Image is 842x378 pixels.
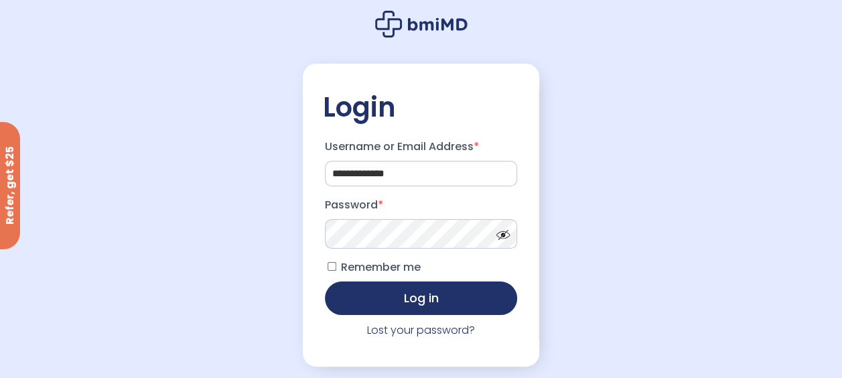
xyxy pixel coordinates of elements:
[325,281,518,315] button: Log in
[341,259,421,275] span: Remember me
[367,322,475,338] a: Lost your password?
[328,262,336,271] input: Remember me
[325,136,518,157] label: Username or Email Address
[323,90,520,124] h2: Login
[325,194,518,216] label: Password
